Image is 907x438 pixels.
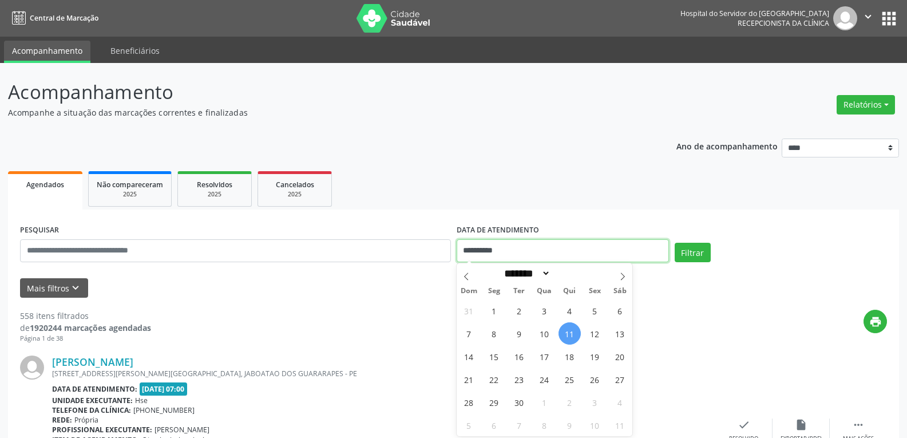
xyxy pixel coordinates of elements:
[533,299,556,322] span: Setembro 3, 2025
[609,322,631,345] span: Setembro 13, 2025
[197,180,232,190] span: Resolvidos
[862,10,874,23] i: 
[584,322,606,345] span: Setembro 12, 2025
[609,391,631,413] span: Outubro 4, 2025
[609,345,631,368] span: Setembro 20, 2025
[458,345,480,368] span: Setembro 14, 2025
[533,322,556,345] span: Setembro 10, 2025
[833,6,857,30] img: img
[186,190,243,199] div: 2025
[458,368,480,390] span: Setembro 21, 2025
[483,391,505,413] span: Setembro 29, 2025
[20,356,44,380] img: img
[74,415,98,425] span: Própria
[879,9,899,29] button: apps
[52,396,133,405] b: Unidade executante:
[676,139,778,153] p: Ano de acompanhamento
[457,287,482,295] span: Dom
[4,41,90,63] a: Acompanhamento
[501,267,551,279] select: Month
[533,345,556,368] span: Setembro 17, 2025
[584,345,606,368] span: Setembro 19, 2025
[30,322,151,333] strong: 1920244 marcações agendadas
[458,391,480,413] span: Setembro 28, 2025
[276,180,314,190] span: Cancelados
[8,78,632,106] p: Acompanhamento
[584,368,606,390] span: Setembro 26, 2025
[52,356,133,368] a: [PERSON_NAME]
[864,310,887,333] button: print
[506,287,532,295] span: Ter
[852,419,865,431] i: 
[557,287,582,295] span: Qui
[582,287,607,295] span: Sex
[869,315,882,328] i: print
[483,345,505,368] span: Setembro 15, 2025
[20,310,151,322] div: 558 itens filtrados
[52,405,131,415] b: Telefone da clínica:
[508,391,530,413] span: Setembro 30, 2025
[550,267,588,279] input: Year
[584,299,606,322] span: Setembro 5, 2025
[266,190,323,199] div: 2025
[481,287,506,295] span: Seg
[52,425,152,435] b: Profissional executante:
[135,396,148,405] span: Hse
[795,419,807,431] i: insert_drive_file
[69,282,82,294] i: keyboard_arrow_down
[483,322,505,345] span: Setembro 8, 2025
[609,368,631,390] span: Setembro 27, 2025
[508,299,530,322] span: Setembro 2, 2025
[52,415,72,425] b: Rede:
[837,95,895,115] button: Relatórios
[609,299,631,322] span: Setembro 6, 2025
[559,299,581,322] span: Setembro 4, 2025
[20,222,59,239] label: PESQUISAR
[483,299,505,322] span: Setembro 1, 2025
[559,391,581,413] span: Outubro 2, 2025
[8,9,98,27] a: Central de Marcação
[680,9,829,18] div: Hospital do Servidor do [GEOGRAPHIC_DATA]
[559,368,581,390] span: Setembro 25, 2025
[483,414,505,436] span: Outubro 6, 2025
[738,419,750,431] i: check
[559,414,581,436] span: Outubro 9, 2025
[508,345,530,368] span: Setembro 16, 2025
[559,322,581,345] span: Setembro 11, 2025
[607,287,632,295] span: Sáb
[26,180,64,190] span: Agendados
[533,391,556,413] span: Outubro 1, 2025
[609,414,631,436] span: Outubro 11, 2025
[458,414,480,436] span: Outubro 5, 2025
[97,180,163,190] span: Não compareceram
[458,299,480,322] span: Agosto 31, 2025
[8,106,632,119] p: Acompanhe a situação das marcações correntes e finalizadas
[675,243,711,262] button: Filtrar
[508,414,530,436] span: Outubro 7, 2025
[533,414,556,436] span: Outubro 8, 2025
[738,18,829,28] span: Recepcionista da clínica
[857,6,879,30] button: 
[97,190,163,199] div: 2025
[102,41,168,61] a: Beneficiários
[508,368,530,390] span: Setembro 23, 2025
[20,278,88,298] button: Mais filtroskeyboard_arrow_down
[458,322,480,345] span: Setembro 7, 2025
[20,334,151,344] div: Página 1 de 38
[52,369,715,378] div: [STREET_ADDRESS][PERSON_NAME][GEOGRAPHIC_DATA], JABOATAO DOS GUARARAPES - PE
[584,414,606,436] span: Outubro 10, 2025
[457,222,539,239] label: DATA DE ATENDIMENTO
[155,425,209,435] span: [PERSON_NAME]
[508,322,530,345] span: Setembro 9, 2025
[483,368,505,390] span: Setembro 22, 2025
[133,405,195,415] span: [PHONE_NUMBER]
[20,322,151,334] div: de
[584,391,606,413] span: Outubro 3, 2025
[533,368,556,390] span: Setembro 24, 2025
[559,345,581,368] span: Setembro 18, 2025
[52,384,137,394] b: Data de atendimento:
[140,382,188,396] span: [DATE] 07:00
[532,287,557,295] span: Qua
[30,13,98,23] span: Central de Marcação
